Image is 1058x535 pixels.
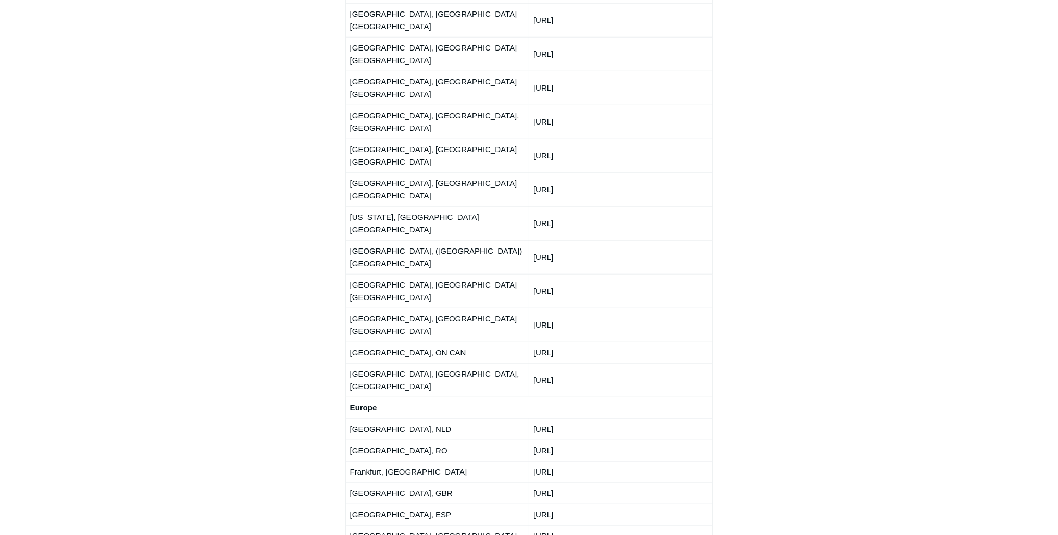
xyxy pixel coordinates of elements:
td: [GEOGRAPHIC_DATA], [GEOGRAPHIC_DATA] [GEOGRAPHIC_DATA] [345,274,529,308]
td: [GEOGRAPHIC_DATA], GBR [345,482,529,504]
td: [GEOGRAPHIC_DATA], [GEOGRAPHIC_DATA] [GEOGRAPHIC_DATA] [345,139,529,172]
td: [URL] [529,363,712,397]
td: [GEOGRAPHIC_DATA], [GEOGRAPHIC_DATA] [GEOGRAPHIC_DATA] [345,3,529,37]
td: [GEOGRAPHIC_DATA], ESP [345,504,529,525]
td: [GEOGRAPHIC_DATA], NLD [345,418,529,440]
td: [URL] [529,482,712,504]
td: [URL] [529,308,712,342]
td: [URL] [529,206,712,240]
td: [GEOGRAPHIC_DATA], ([GEOGRAPHIC_DATA]) [GEOGRAPHIC_DATA] [345,240,529,274]
td: [GEOGRAPHIC_DATA], [GEOGRAPHIC_DATA], [GEOGRAPHIC_DATA] [345,363,529,397]
td: [URL] [529,172,712,206]
td: [GEOGRAPHIC_DATA], [GEOGRAPHIC_DATA] [GEOGRAPHIC_DATA] [345,308,529,342]
td: [URL] [529,440,712,461]
td: [GEOGRAPHIC_DATA], ON CAN [345,342,529,363]
td: [URL] [529,504,712,525]
td: [URL] [529,139,712,172]
td: [US_STATE], [GEOGRAPHIC_DATA] [GEOGRAPHIC_DATA] [345,206,529,240]
td: [URL] [529,105,712,139]
td: Frankfurt, [GEOGRAPHIC_DATA] [345,461,529,482]
td: [GEOGRAPHIC_DATA], [GEOGRAPHIC_DATA] [GEOGRAPHIC_DATA] [345,71,529,105]
td: [URL] [529,71,712,105]
td: [URL] [529,37,712,71]
td: [GEOGRAPHIC_DATA], RO [345,440,529,461]
strong: Europe [350,403,377,412]
td: [GEOGRAPHIC_DATA], [GEOGRAPHIC_DATA], [GEOGRAPHIC_DATA] [345,105,529,139]
td: [URL] [529,274,712,308]
td: [GEOGRAPHIC_DATA], [GEOGRAPHIC_DATA] [GEOGRAPHIC_DATA] [345,37,529,71]
td: [URL] [529,418,712,440]
td: [URL] [529,240,712,274]
td: [GEOGRAPHIC_DATA], [GEOGRAPHIC_DATA] [GEOGRAPHIC_DATA] [345,172,529,206]
td: [URL] [529,461,712,482]
td: [URL] [529,342,712,363]
td: [URL] [529,3,712,37]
